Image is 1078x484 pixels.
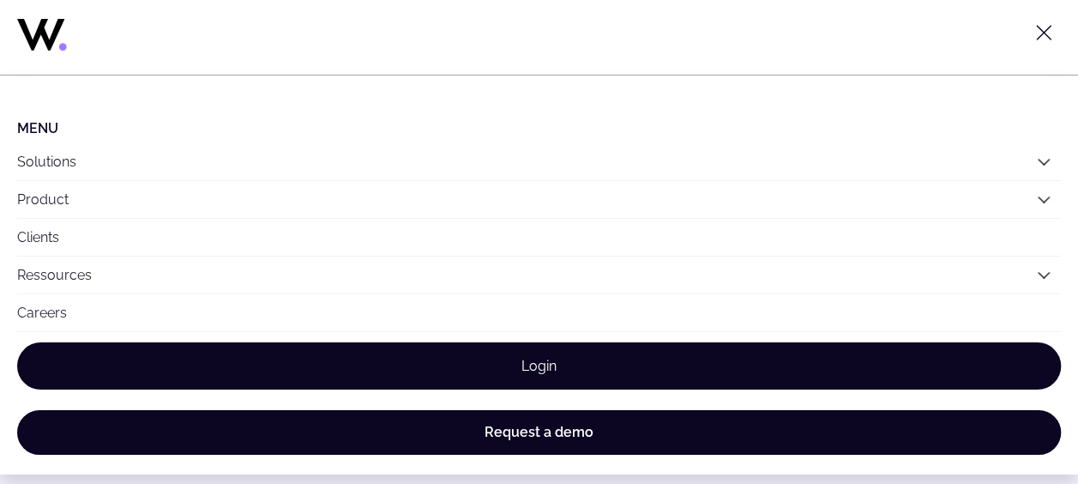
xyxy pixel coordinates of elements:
a: Request a demo [17,410,1061,455]
button: Solutions [17,143,1061,180]
a: Product [17,191,69,208]
a: Careers [17,294,1061,331]
a: Clients [17,219,1061,256]
button: Ressources [17,257,1061,293]
iframe: Chatbot [965,371,1054,460]
a: Ressources [17,267,92,283]
button: Product [17,181,1061,218]
li: Menu [17,120,1061,136]
a: Login [17,342,1061,390]
button: Toggle menu [1027,15,1061,50]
